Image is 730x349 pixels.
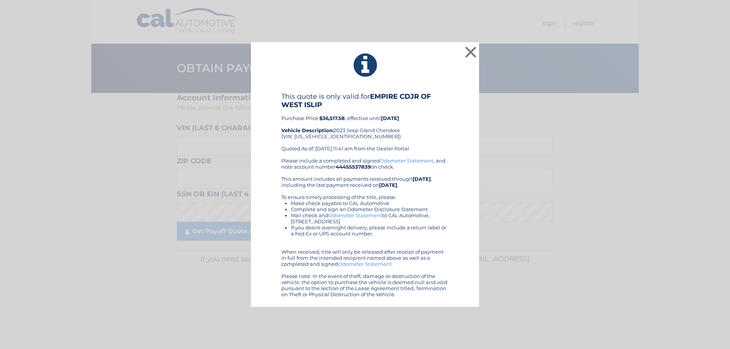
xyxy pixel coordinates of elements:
[336,164,371,170] b: 44455537839
[291,212,449,224] li: Mail check and to CAL Automotive, [STREET_ADDRESS]
[281,92,449,109] h4: This quote is only valid for
[281,92,449,158] div: Purchase Price: , effective until 2023 Jeep Grand Cherokee (VIN: [US_VEHICLE_IDENTIFICATION_NUMBE...
[291,224,449,237] li: If you desire overnight delivery, please include a return label or a Fed Ex or UPS account number.
[413,176,431,182] b: [DATE]
[281,92,431,109] b: EMPIRE CDJR OF WEST ISLIP
[281,127,334,133] strong: Vehicle Description:
[319,115,345,121] b: $36,517.58
[381,115,399,121] b: [DATE]
[281,158,449,297] div: Please include a completed and signed , and note account number on check. This amount includes al...
[379,182,397,188] b: [DATE]
[463,44,478,60] button: ×
[291,206,449,212] li: Complete and sign an Odometer Disclosure Statement
[328,212,382,218] a: Odometer Statement
[291,200,449,206] li: Make check payable to CAL Automotive
[338,261,392,267] a: Odometer Statement
[380,158,433,164] a: Odometer Statement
